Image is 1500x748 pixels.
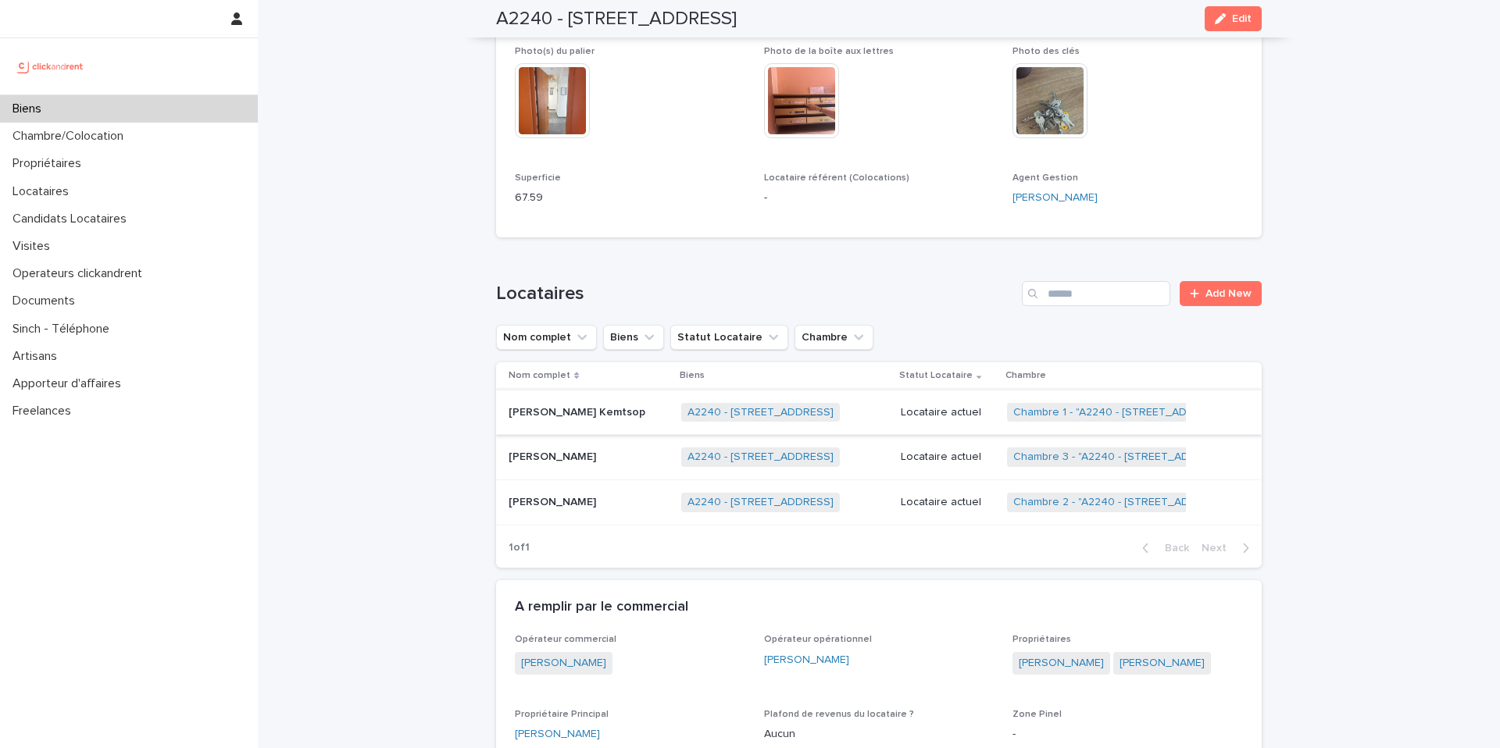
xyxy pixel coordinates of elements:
[1012,47,1080,56] span: Photo des clés
[6,184,81,199] p: Locataires
[6,404,84,419] p: Freelances
[764,635,872,644] span: Opérateur opérationnel
[1012,173,1078,183] span: Agent Gestion
[1202,543,1236,554] span: Next
[680,367,705,384] p: Biens
[6,349,70,364] p: Artisans
[1012,710,1062,719] span: Zone Pinel
[496,325,597,350] button: Nom complet
[515,190,745,206] p: 67.59
[603,325,664,350] button: Biens
[1205,6,1262,31] button: Edit
[6,239,62,254] p: Visites
[515,635,616,644] span: Opérateur commercial
[901,451,995,464] p: Locataire actuel
[496,8,737,30] h2: A2240 - [STREET_ADDRESS]
[496,390,1262,435] tr: [PERSON_NAME] Kemtsop[PERSON_NAME] Kemtsop A2240 - [STREET_ADDRESS] Locataire actuelChambre 1 - "...
[1019,655,1104,671] a: [PERSON_NAME]
[764,710,914,719] span: Plafond de revenus du locataire ?
[1013,496,1231,509] a: Chambre 2 - "A2240 - [STREET_ADDRESS]"
[515,710,609,719] span: Propriétaire Principal
[901,406,995,419] p: Locataire actuel
[764,726,995,743] p: Aucun
[764,190,995,206] p: -
[670,325,788,350] button: Statut Locataire
[1155,543,1189,554] span: Back
[1013,451,1231,464] a: Chambre 3 - "A2240 - [STREET_ADDRESS]"
[6,156,94,171] p: Propriétaires
[1130,541,1195,555] button: Back
[1005,367,1046,384] p: Chambre
[509,493,599,509] p: [PERSON_NAME]
[1012,726,1243,743] p: -
[764,652,849,668] a: [PERSON_NAME]
[1012,635,1071,644] span: Propriétaires
[1120,655,1205,671] a: [PERSON_NAME]
[496,529,542,567] p: 1 of 1
[496,480,1262,525] tr: [PERSON_NAME][PERSON_NAME] A2240 - [STREET_ADDRESS] Locataire actuelChambre 2 - "A2240 - [STREET_...
[496,435,1262,480] tr: [PERSON_NAME][PERSON_NAME] A2240 - [STREET_ADDRESS] Locataire actuelChambre 3 - "A2240 - [STREET_...
[6,129,136,144] p: Chambre/Colocation
[795,325,873,350] button: Chambre
[687,406,834,419] a: A2240 - [STREET_ADDRESS]
[901,496,995,509] p: Locataire actuel
[6,294,87,308] p: Documents
[899,367,973,384] p: Statut Locataire
[687,451,834,464] a: A2240 - [STREET_ADDRESS]
[764,47,894,56] span: Photo de la boîte aux lettres
[1195,541,1262,555] button: Next
[6,322,122,337] p: Sinch - Téléphone
[515,47,595,56] span: Photo(s) du palier
[1180,281,1262,306] a: Add New
[6,266,155,281] p: Operateurs clickandrent
[515,599,688,616] h2: A remplir par le commercial
[687,496,834,509] a: A2240 - [STREET_ADDRESS]
[509,447,599,464] p: [PERSON_NAME]
[509,367,570,384] p: Nom complet
[515,726,600,743] a: [PERSON_NAME]
[521,655,606,671] a: [PERSON_NAME]
[515,173,561,183] span: Superficie
[6,212,139,226] p: Candidats Locataires
[1013,406,1229,419] a: Chambre 1 - "A2240 - [STREET_ADDRESS]"
[1205,288,1252,299] span: Add New
[6,376,134,391] p: Apporteur d'affaires
[1012,190,1098,206] a: [PERSON_NAME]
[1022,281,1170,306] input: Search
[12,51,88,82] img: UCB0brd3T0yccxBKYDjQ
[496,283,1016,305] h1: Locataires
[764,173,909,183] span: Locataire référent (Colocations)
[1232,13,1252,24] span: Edit
[6,102,54,116] p: Biens
[509,403,648,419] p: [PERSON_NAME] Kemtsop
